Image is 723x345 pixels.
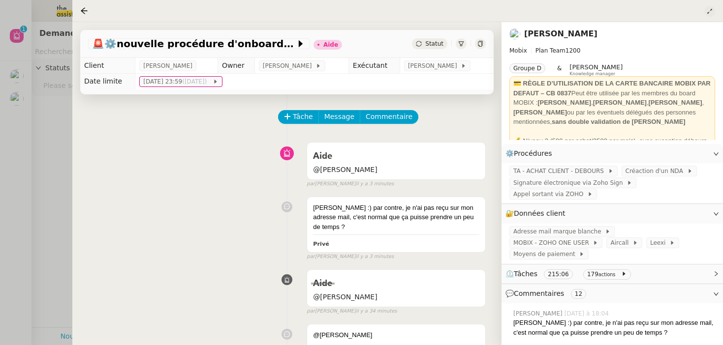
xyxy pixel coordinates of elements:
span: ([DATE]) [182,78,209,85]
span: par [307,307,315,316]
span: Créaction d'un NDA [626,166,687,176]
span: par [307,253,315,261]
span: [PERSON_NAME] [408,61,461,71]
button: Message [318,110,360,124]
span: Données client [514,209,566,217]
span: Aide [313,279,332,288]
a: [PERSON_NAME] [524,29,597,38]
small: [PERSON_NAME] [307,307,397,316]
span: Appel sortant via ZOHO [513,189,587,199]
div: ⏲️Tâches 215:06 179actions [502,264,723,284]
span: 🚨 [92,38,104,50]
span: [PERSON_NAME] [513,309,565,318]
strong: [PERSON_NAME] [593,99,647,106]
strong: sans double validation de [PERSON_NAME] [552,118,686,125]
span: Aide [313,152,332,161]
span: il y a 3 minutes [356,180,394,188]
nz-tag: 12 [571,289,586,299]
strong: [PERSON_NAME] [649,99,702,106]
span: Statut [425,40,443,47]
span: par [307,180,315,188]
span: [PERSON_NAME] [143,61,192,71]
span: [DATE] à 18:04 [565,309,611,318]
span: Mobix [509,47,527,54]
small: [PERSON_NAME] [307,253,394,261]
span: & [557,63,562,76]
strong: 💳 RÈGLE D’UTILISATION DE LA CARTE BANCAIRE MOBIX PAR DEFAUT – CB 0837 [513,80,711,97]
button: Tâche [278,110,319,124]
span: Plan Team [535,47,566,54]
span: Aircall [610,238,632,248]
td: Client [80,58,135,74]
td: Owner [218,58,254,74]
img: users%2FW4OQjB9BRtYK2an7yusO0WsYLsD3%2Favatar%2F28027066-518b-424c-8476-65f2e549ac29 [509,29,520,39]
div: 💰 Niveau 2 (500 par achat/3500 par mois), avec exception débours sur prélèvement SEPA [513,136,711,174]
span: 179 [587,271,598,278]
div: 💬Commentaires 12 [502,284,723,303]
span: Commentaire [366,111,412,122]
app-user-label: Knowledge manager [569,63,623,76]
small: [PERSON_NAME] [307,180,394,188]
span: [PERSON_NAME] [569,63,623,71]
div: ⚙️Procédures [502,144,723,163]
strong: [PERSON_NAME] [513,109,567,116]
div: 🔐Données client [502,204,723,223]
b: Privé [313,241,329,247]
span: 🔐 [505,208,569,219]
span: @[PERSON_NAME] [313,291,479,303]
span: il y a 3 minutes [356,253,394,261]
div: Aide [323,42,338,48]
span: ⏲️ [505,270,635,278]
span: Message [324,111,354,122]
span: 1200 [566,47,581,54]
span: @[PERSON_NAME] [313,164,479,175]
nz-tag: 215:06 [544,269,572,279]
span: il y a 34 minutes [356,307,397,316]
td: Date limite [80,74,135,89]
span: Tâche [293,111,313,122]
span: ⚙️ [505,148,557,159]
strong: [PERSON_NAME] [537,99,591,106]
span: MOBIX - ZOHO ONE USER [513,238,593,248]
span: Tâches [514,270,537,278]
div: @[PERSON_NAME] [313,330,479,340]
div: [PERSON_NAME] :) par contre, je n'ai pas reçu sur mon adresse mail, c'est normal que ça puisse pr... [513,318,715,337]
span: TA - ACHAT CLIENT - DEBOURS [513,166,608,176]
span: 💬 [505,289,590,297]
nz-tag: Groupe D [509,63,545,73]
span: Signature électronique via Zoho Sign [513,178,627,188]
span: ⚙️nouvelle procédure d'onboarding [92,39,296,49]
small: actions [598,272,616,277]
span: Procédures [514,149,552,157]
span: Leexi [650,238,669,248]
span: [DATE] 23:59 [143,77,212,86]
div: [PERSON_NAME] :) par contre, je n'ai pas reçu sur mon adresse mail, c'est normal que ça puisse pr... [313,203,479,232]
div: Peut être utilisée par les membres du board MOBIX : , , , ou par les éventuels délégués des perso... [513,79,711,127]
span: Commentaires [514,289,564,297]
span: [PERSON_NAME] [263,61,315,71]
span: Moyens de paiement [513,249,579,259]
span: Knowledge manager [569,71,615,77]
button: Commentaire [360,110,418,124]
td: Exécutant [348,58,400,74]
span: Adresse mail marque blanche [513,227,605,236]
